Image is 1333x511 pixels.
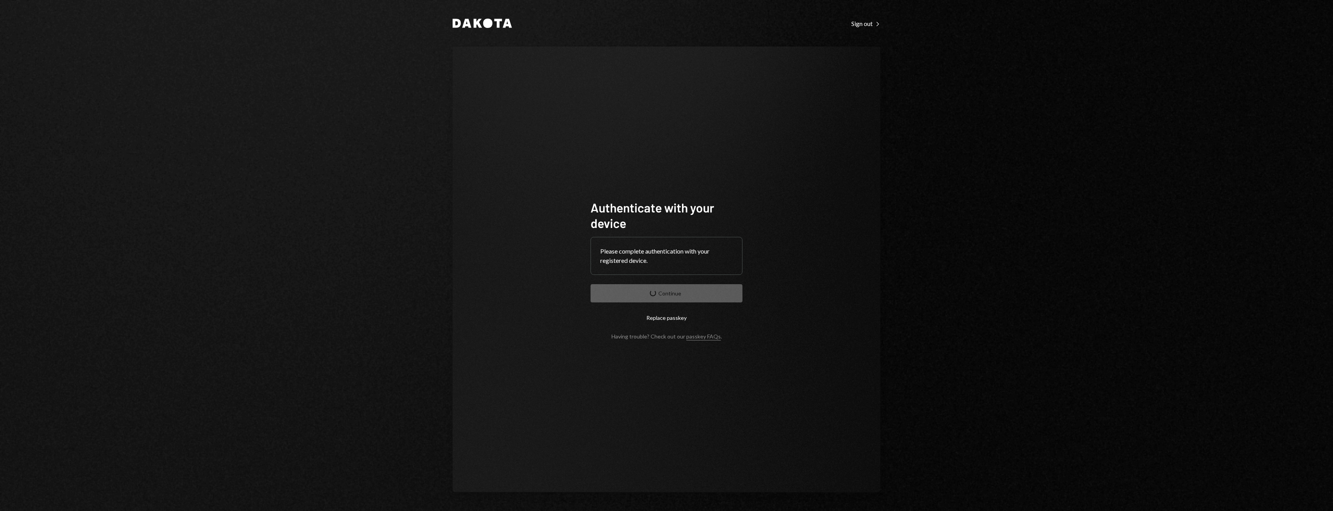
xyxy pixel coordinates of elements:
h1: Authenticate with your device [591,200,742,231]
div: Please complete authentication with your registered device. [600,247,733,265]
a: Sign out [851,19,880,28]
div: Having trouble? Check out our . [611,333,722,340]
a: passkey FAQs [686,333,721,340]
div: Sign out [851,20,880,28]
button: Replace passkey [591,309,742,327]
